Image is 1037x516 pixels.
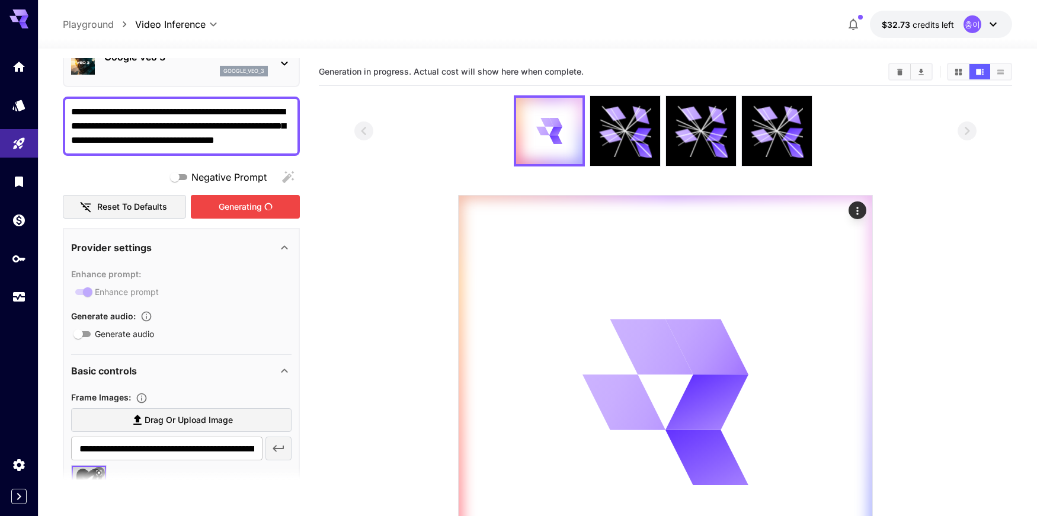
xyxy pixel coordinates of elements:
[71,364,137,378] p: Basic controls
[71,357,292,385] div: Basic controls
[990,64,1011,79] button: Show media in list view
[63,17,135,31] nav: breadcrumb
[948,64,969,79] button: Show media in grid view
[131,392,152,404] button: Upload frame images.
[888,63,933,81] div: Clear AllDownload All
[95,328,154,340] span: Generate audio
[63,195,186,219] button: Reset to defaults
[12,457,26,472] div: Settings
[870,11,1012,38] button: $32.73104충이
[12,136,26,151] div: Playground
[969,64,990,79] button: Show media in video view
[319,66,584,76] span: Generation in progress. Actual cost will show here when complete.
[135,17,206,31] span: Video Inference
[964,15,981,33] div: 충이
[145,413,233,428] span: Drag or upload image
[71,241,152,255] p: Provider settings
[849,201,866,219] div: Actions
[12,174,26,189] div: Library
[911,64,932,79] button: Download All
[12,59,26,74] div: Home
[63,17,114,31] a: Playground
[223,67,264,75] p: google_veo_3
[12,251,26,266] div: API Keys
[882,18,954,31] div: $32.73104
[12,290,26,305] div: Usage
[71,45,292,81] div: Google Veo 3google_veo_3
[71,408,292,432] label: Drag or upload image
[889,64,910,79] button: Clear All
[11,489,27,504] button: Expand sidebar
[12,98,26,113] div: Models
[882,20,913,30] span: $32.73
[12,213,26,227] div: Wallet
[947,63,1012,81] div: Show media in grid viewShow media in video viewShow media in list view
[71,392,131,402] span: Frame Images :
[71,233,292,262] div: Provider settings
[913,20,954,30] span: credits left
[191,170,267,184] span: Negative Prompt
[71,311,136,321] span: Generate audio :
